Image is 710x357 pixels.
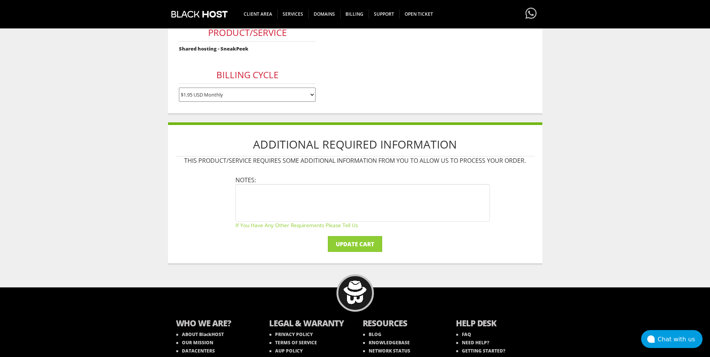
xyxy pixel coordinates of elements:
[363,317,441,330] b: RESOURCES
[235,222,490,229] small: If you have any other requirements please tell us
[269,339,317,346] a: TERMS OF SERVICE
[269,348,303,354] a: AUP POLICY
[176,132,535,156] h1: Additional Required Information
[363,331,381,338] a: BLOG
[456,331,471,338] a: FAQ
[179,45,249,52] strong: Shared hosting - SneakPeek
[363,348,410,354] a: NETWORK STATUS
[658,336,703,343] div: Chat with us
[456,339,489,346] a: NEED HELP?
[340,9,369,19] span: Billing
[328,236,382,252] input: Update Cart
[308,9,341,19] span: Domains
[176,156,535,165] p: This product/service requires some additional information from you to allow us to process your or...
[238,9,278,19] span: CLIENT AREA
[269,317,348,330] b: LEGAL & WARANTY
[343,281,367,304] img: BlackHOST mascont, Blacky.
[641,330,703,348] button: Chat with us
[176,331,224,338] a: ABOUT BlackHOST
[363,339,410,346] a: KNOWLEDGEBASE
[176,317,255,330] b: WHO WE ARE?
[179,24,316,42] h3: Product/Service
[456,348,505,354] a: GETTING STARTED?
[369,9,400,19] span: Support
[456,317,534,330] b: HELP DESK
[235,176,490,229] li: Notes:
[269,331,313,338] a: PRIVACY POLICY
[176,348,215,354] a: DATACENTERS
[179,66,316,84] h3: Billing Cycle
[176,339,213,346] a: OUR MISSION
[277,9,309,19] span: SERVICES
[399,9,438,19] span: Open Ticket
